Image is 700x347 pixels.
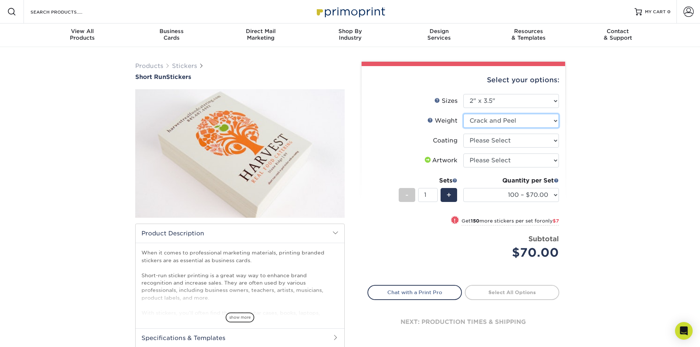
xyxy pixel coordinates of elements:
span: Short Run [135,73,166,80]
span: Contact [573,28,663,35]
div: Cards [127,28,216,41]
span: View All [38,28,127,35]
a: Shop ByIndustry [305,24,395,47]
div: Sets [399,176,457,185]
span: Direct Mail [216,28,305,35]
strong: Subtotal [528,235,559,243]
div: Quantity per Set [463,176,559,185]
a: Resources& Templates [484,24,573,47]
span: Business [127,28,216,35]
a: Select All Options [465,285,559,300]
div: Artwork [423,156,457,165]
span: $7 [553,218,559,224]
a: Short RunStickers [135,73,345,80]
div: Sizes [434,97,457,105]
div: $70.00 [469,244,559,261]
div: Coating [433,136,457,145]
span: - [405,189,409,200]
span: show more [226,312,254,322]
a: View AllProducts [38,24,127,47]
div: Marketing [216,28,305,41]
input: SEARCH PRODUCTS..... [30,7,101,16]
a: Products [135,62,163,69]
small: Get more stickers per set for [462,218,559,225]
h1: Stickers [135,73,345,80]
div: Industry [305,28,395,41]
span: Design [395,28,484,35]
a: Chat with a Print Pro [367,285,462,300]
div: Select your options: [367,66,559,94]
strong: 150 [471,218,480,224]
div: Weight [427,116,457,125]
a: Direct MailMarketing [216,24,305,47]
div: next: production times & shipping [367,300,559,344]
h2: Product Description [136,224,344,243]
img: Primoprint [313,4,387,19]
a: DesignServices [395,24,484,47]
div: Open Intercom Messenger [675,322,693,340]
span: + [446,189,451,200]
span: Resources [484,28,573,35]
iframe: Google Customer Reviews [2,325,62,344]
div: Products [38,28,127,41]
span: MY CART [645,9,666,15]
span: 0 [667,9,671,14]
span: only [542,218,559,224]
a: Contact& Support [573,24,663,47]
a: BusinessCards [127,24,216,47]
a: Stickers [172,62,197,69]
span: ! [454,217,456,224]
span: Shop By [305,28,395,35]
div: & Templates [484,28,573,41]
img: Short Run 01 [135,81,345,226]
div: & Support [573,28,663,41]
div: Services [395,28,484,41]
